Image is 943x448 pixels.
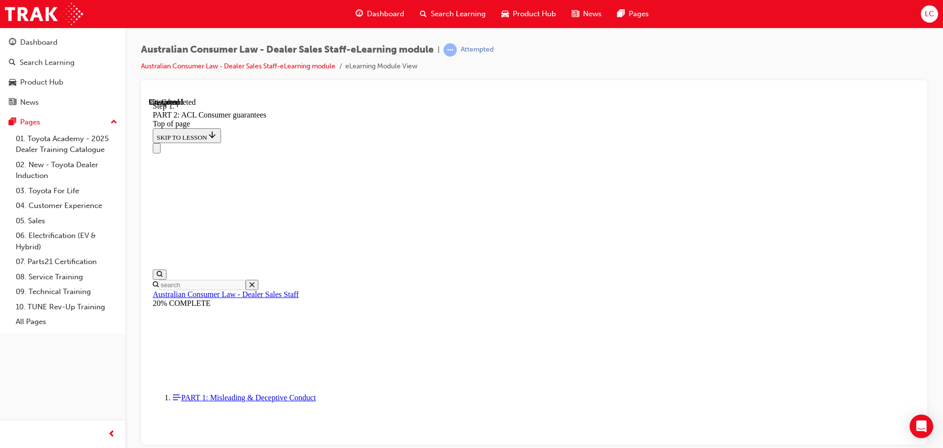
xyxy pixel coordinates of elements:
[583,8,602,20] span: News
[4,31,121,113] button: DashboardSearch LearningProduct HubNews
[4,22,767,30] div: Top of page
[12,299,121,315] a: 10. TUNE Rev-Up Training
[617,8,625,20] span: pages-icon
[4,172,18,182] button: Open search menu
[12,157,121,183] a: 02. New - Toyota Dealer Induction
[9,38,16,47] span: guage-icon
[348,4,412,24] a: guage-iconDashboard
[356,8,363,20] span: guage-icon
[8,36,68,43] span: SKIP TO LESSON
[4,113,121,131] button: Pages
[4,192,150,201] a: Australian Consumer Law - Dealer Sales Staff
[412,4,494,24] a: search-iconSearch Learning
[12,254,121,269] a: 07. Parts21 Certification
[501,8,509,20] span: car-icon
[12,228,121,254] a: 06. Electrification (EV & Hybrid)
[4,45,12,56] button: Close navigation menu
[141,44,434,56] span: Australian Consumer Law - Dealer Sales Staff-eLearning module
[629,8,649,20] span: Pages
[921,5,938,23] button: LC
[9,59,16,67] span: search-icon
[513,8,556,20] span: Product Hub
[9,78,16,87] span: car-icon
[12,213,121,229] a: 05. Sales
[420,8,427,20] span: search-icon
[111,116,117,129] span: up-icon
[345,61,417,72] li: eLearning Module View
[925,8,934,20] span: LC
[572,8,579,20] span: news-icon
[20,97,39,108] div: News
[4,4,767,13] div: Step 1.
[10,182,97,192] input: Search
[4,33,121,52] a: Dashboard
[12,284,121,299] a: 09. Technical Training
[4,93,121,112] a: News
[97,182,110,192] button: Close search menu
[4,201,767,210] div: 20% COMPLETE
[367,8,404,20] span: Dashboard
[4,13,767,22] div: PART 2: ACL Consumer guarantees
[494,4,564,24] a: car-iconProduct Hub
[9,98,16,107] span: news-icon
[20,37,57,48] div: Dashboard
[12,269,121,285] a: 08. Service Training
[4,30,72,45] button: SKIP TO LESSON
[431,8,486,20] span: Search Learning
[20,77,63,88] div: Product Hub
[444,43,457,57] span: learningRecordVerb_ATTEMPT-icon
[141,62,335,70] a: Australian Consumer Law - Dealer Sales Staff-eLearning module
[461,45,494,55] div: Attempted
[20,57,75,68] div: Search Learning
[438,44,440,56] span: |
[564,4,610,24] a: news-iconNews
[12,183,121,199] a: 03. Toyota For Life
[108,428,115,441] span: prev-icon
[20,117,40,128] div: Pages
[12,198,121,213] a: 04. Customer Experience
[910,415,933,438] div: Open Intercom Messenger
[4,54,121,72] a: Search Learning
[5,3,83,25] img: Trak
[12,131,121,157] a: 01. Toyota Academy - 2025 Dealer Training Catalogue
[12,314,121,329] a: All Pages
[610,4,657,24] a: pages-iconPages
[9,118,16,127] span: pages-icon
[4,73,121,91] a: Product Hub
